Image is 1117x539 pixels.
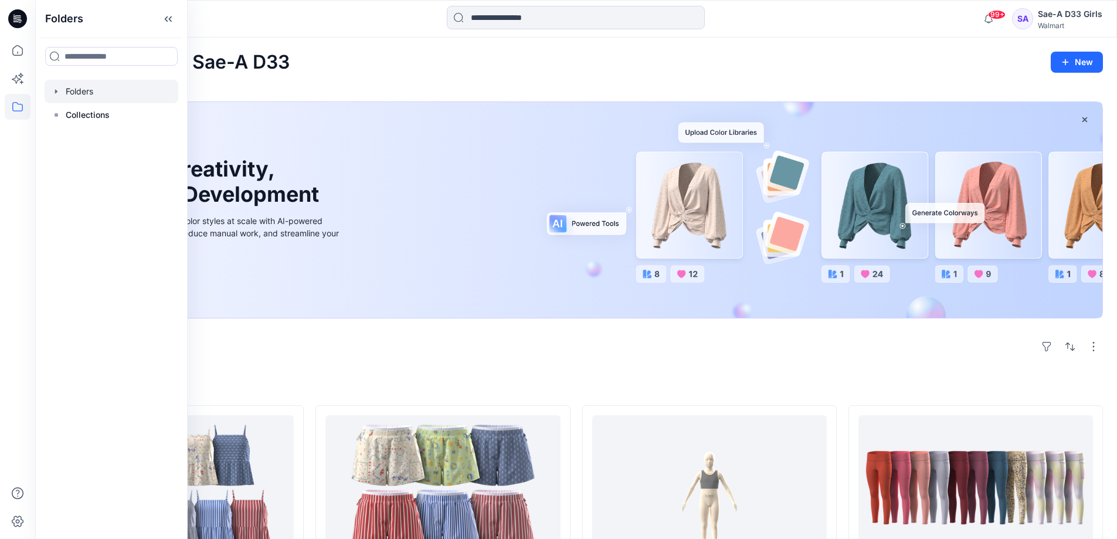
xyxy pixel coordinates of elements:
[1038,21,1102,30] div: Walmart
[1051,52,1103,73] button: New
[1012,8,1033,29] div: SA
[66,108,110,122] p: Collections
[78,157,324,207] h1: Unleash Creativity, Speed Up Development
[988,10,1006,19] span: 99+
[49,379,1103,394] h4: Styles
[1038,7,1102,21] div: Sae-A D33 Girls
[78,266,342,289] a: Discover more
[78,215,342,252] div: Explore ideas faster and recolor styles at scale with AI-powered tools that boost creativity, red...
